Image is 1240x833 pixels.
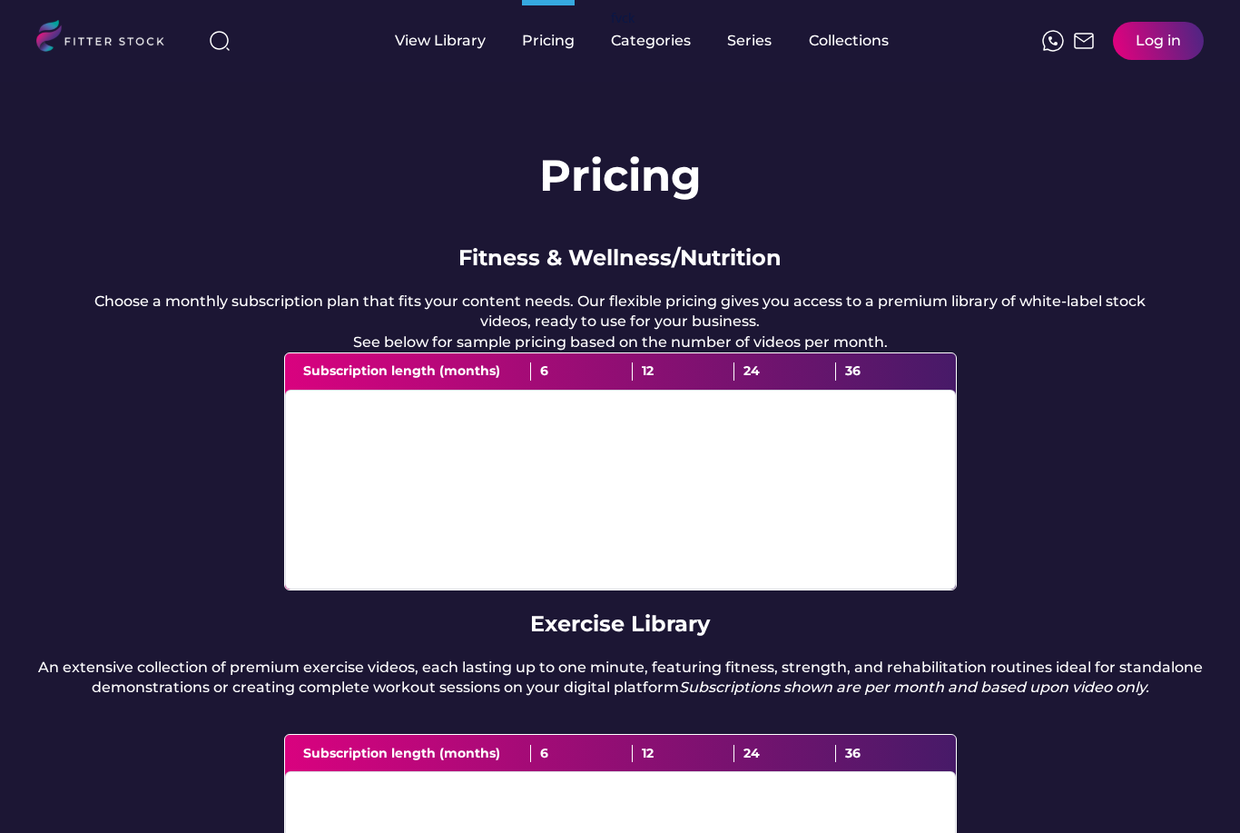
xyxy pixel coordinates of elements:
div: Series [727,31,773,51]
div: 6 [531,362,633,381]
div: Categories [611,31,691,51]
img: LOGO.svg [36,20,180,57]
div: 36 [836,362,938,381]
em: Subscriptions shown are per month and based upon video only. [679,679,1149,696]
div: Log in [1136,31,1181,51]
div: An extensive collection of premium exercise videos, each lasting up to one minute, featuring fitn... [36,658,1204,699]
div: Choose a monthly subscription plan that fits your content needs. Our flexible pricing gives you a... [73,292,1167,352]
div: Fitness & Wellness/Nutrition [458,243,782,273]
div: Subscription length (months) [303,362,532,381]
img: search-normal%203.svg [209,30,231,52]
img: Frame%2051.svg [1073,30,1095,52]
div: 24 [734,745,836,763]
div: 6 [531,745,633,763]
div: View Library [395,31,486,51]
div: Collections [809,31,889,51]
div: Subscription length (months) [303,745,532,763]
div: fvck [611,9,635,27]
div: Pricing [522,31,575,51]
div: 36 [836,745,938,763]
img: meteor-icons_whatsapp%20%281%29.svg [1042,30,1064,52]
h1: Pricing [539,145,702,206]
div: 12 [633,745,734,763]
div: 12 [633,362,734,381]
div: Exercise Library [530,609,710,640]
div: 24 [734,362,836,381]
